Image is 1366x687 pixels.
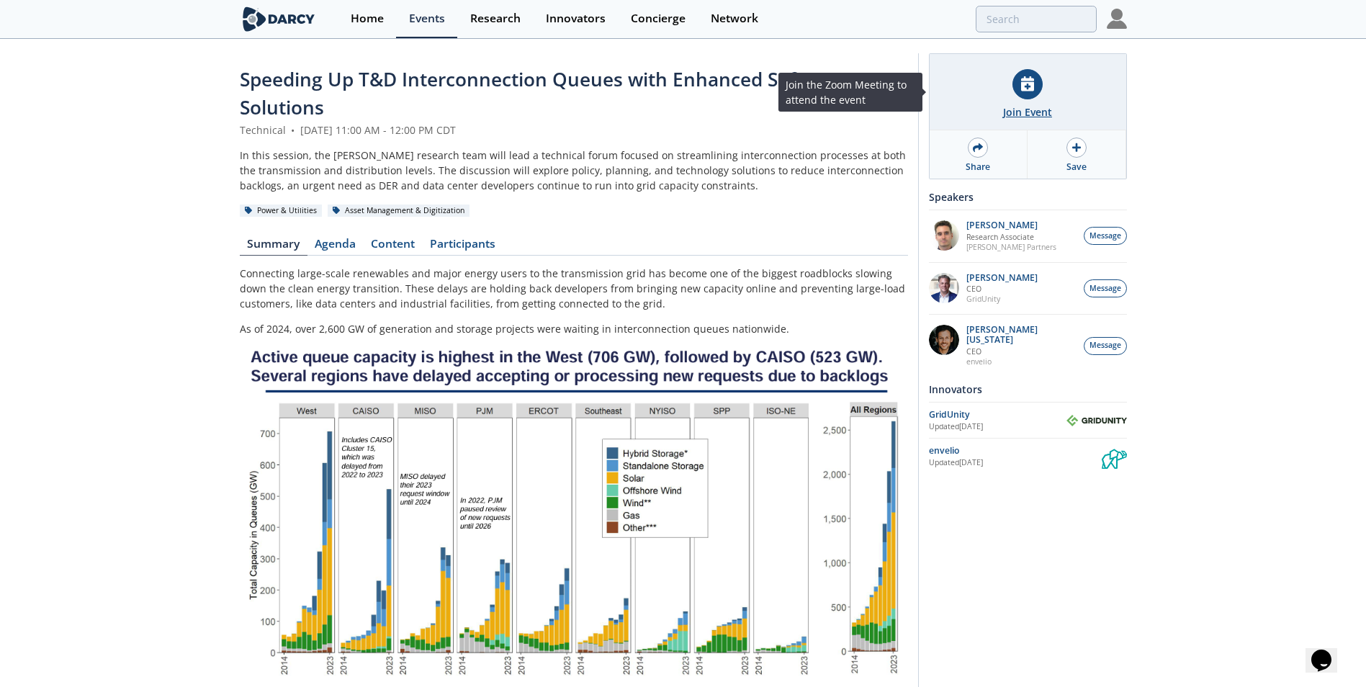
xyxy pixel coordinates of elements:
div: Home [351,13,384,24]
p: CEO [966,346,1076,356]
p: As of 2024, over 2,600 GW of generation and storage projects were waiting in interconnection queu... [240,321,908,336]
p: [PERSON_NAME] [966,273,1038,283]
p: envelio [966,356,1076,367]
div: Concierge [631,13,686,24]
button: Message [1084,227,1127,245]
div: GridUnity [929,408,1066,421]
img: GridUnity [1066,415,1127,426]
span: Message [1089,283,1121,295]
a: Content [364,238,423,256]
img: f1d2b35d-fddb-4a25-bd87-d4d314a355e9 [929,220,959,251]
img: 1b183925-147f-4a47-82c9-16eeeed5003c [929,325,959,355]
a: GridUnity Updated[DATE] GridUnity [929,408,1127,433]
span: Speeding Up T&D Interconnection Queues with Enhanced Software Solutions [240,66,848,120]
img: Profile [1107,9,1127,29]
div: Innovators [546,13,606,24]
iframe: chat widget [1306,629,1352,673]
div: Updated [DATE] [929,457,1102,469]
div: Save [1066,161,1087,174]
span: Message [1089,230,1121,242]
div: Research [470,13,521,24]
div: Innovators [929,377,1127,402]
p: CEO [966,284,1038,294]
div: Join Event [1003,104,1052,120]
p: GridUnity [966,294,1038,304]
div: Updated [DATE] [929,421,1066,433]
input: Advanced Search [976,6,1097,32]
a: Participants [423,238,503,256]
p: [PERSON_NAME] [966,220,1056,230]
p: [PERSON_NAME][US_STATE] [966,325,1076,345]
button: Message [1084,279,1127,297]
p: Research Associate [966,232,1056,242]
div: envelio [929,444,1102,457]
p: Connecting large-scale renewables and major energy users to the transmission grid has become one ... [240,266,908,311]
div: Network [711,13,758,24]
div: Speakers [929,184,1127,210]
div: Asset Management & Digitization [328,205,470,217]
span: • [289,123,297,137]
a: envelio Updated[DATE] envelio [929,444,1127,469]
button: Message [1084,337,1127,355]
div: Technical [DATE] 11:00 AM - 12:00 PM CDT [240,122,908,138]
img: envelio [1102,444,1127,469]
img: d42dc26c-2a28-49ac-afde-9b58c84c0349 [929,273,959,303]
div: In this session, the [PERSON_NAME] research team will lead a technical forum focused on streamlin... [240,148,908,193]
a: Agenda [307,238,364,256]
a: Summary [240,238,307,256]
div: Power & Utilities [240,205,323,217]
span: Message [1089,340,1121,351]
div: Share [966,161,990,174]
div: Events [409,13,445,24]
img: logo-wide.svg [240,6,318,32]
p: [PERSON_NAME] Partners [966,242,1056,252]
